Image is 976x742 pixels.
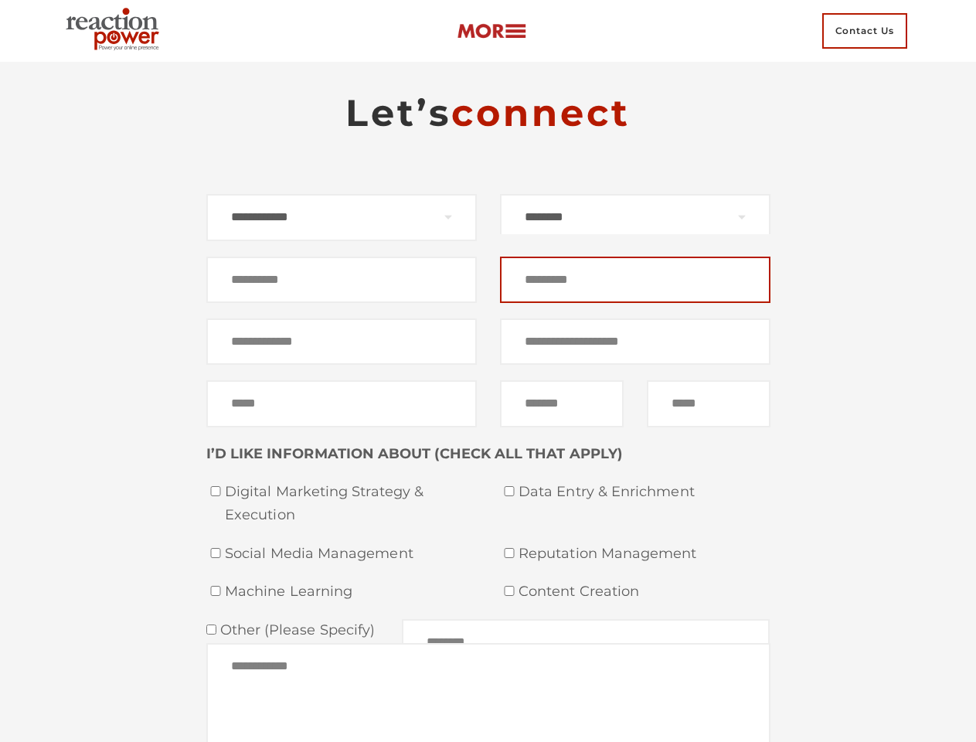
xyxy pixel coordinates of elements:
span: Contact Us [822,13,907,49]
img: more-btn.png [457,22,526,40]
img: Executive Branding | Personal Branding Agency [60,3,172,59]
span: Digital Marketing Strategy & Execution [225,481,477,526]
span: Data Entry & Enrichment [519,481,770,504]
span: Social Media Management [225,543,477,566]
span: Other (please specify) [216,621,376,638]
span: Machine Learning [225,580,477,604]
h2: Let’s [206,90,770,136]
strong: I’D LIKE INFORMATION ABOUT (CHECK ALL THAT APPLY) [206,445,623,462]
span: connect [451,90,631,135]
span: Content Creation [519,580,770,604]
span: Reputation Management [519,543,770,566]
